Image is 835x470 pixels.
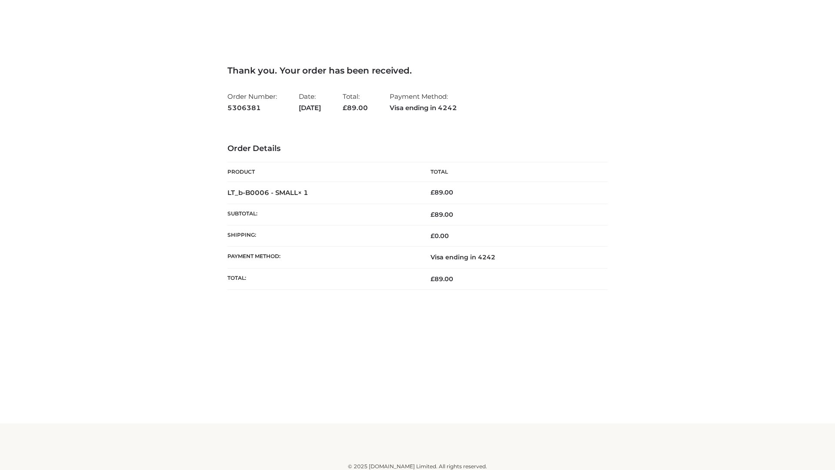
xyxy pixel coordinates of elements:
td: Visa ending in 4242 [417,247,608,268]
th: Total: [227,268,417,289]
span: 89.00 [343,104,368,112]
th: Shipping: [227,225,417,247]
li: Date: [299,89,321,115]
span: £ [431,211,434,218]
span: £ [343,104,347,112]
strong: Visa ending in 4242 [390,102,457,114]
strong: LT_b-B0006 - SMALL [227,188,308,197]
th: Product [227,162,417,182]
h3: Thank you. Your order has been received. [227,65,608,76]
span: £ [431,275,434,283]
li: Order Number: [227,89,277,115]
li: Payment Method: [390,89,457,115]
th: Total [417,162,608,182]
th: Payment method: [227,247,417,268]
bdi: 0.00 [431,232,449,240]
strong: [DATE] [299,102,321,114]
span: 89.00 [431,275,453,283]
span: £ [431,188,434,196]
li: Total: [343,89,368,115]
span: £ [431,232,434,240]
span: 89.00 [431,211,453,218]
strong: × 1 [298,188,308,197]
th: Subtotal: [227,204,417,225]
bdi: 89.00 [431,188,453,196]
strong: 5306381 [227,102,277,114]
h3: Order Details [227,144,608,154]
